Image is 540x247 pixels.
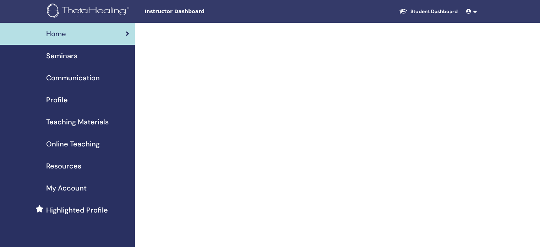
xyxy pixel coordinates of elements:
[399,8,408,14] img: graduation-cap-white.svg
[393,5,463,18] a: Student Dashboard
[46,28,66,39] span: Home
[46,73,100,83] span: Communication
[46,161,81,171] span: Resources
[46,117,109,127] span: Teaching Materials
[46,139,100,149] span: Online Teaching
[144,8,251,15] span: Instructor Dashboard
[46,205,108,215] span: Highlighted Profile
[46,50,77,61] span: Seminars
[46,183,87,193] span: My Account
[47,4,132,20] img: logo.png
[46,95,68,105] span: Profile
